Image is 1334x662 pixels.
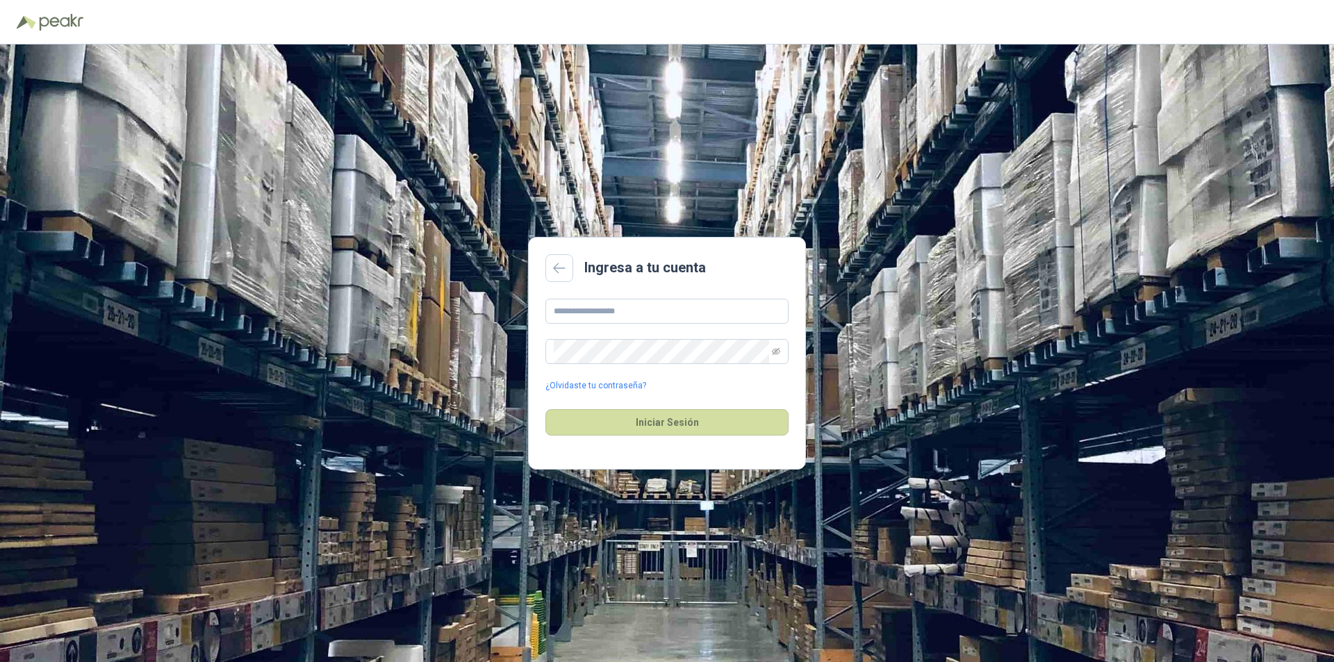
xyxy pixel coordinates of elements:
button: Iniciar Sesión [545,409,789,436]
span: eye-invisible [772,347,780,356]
img: Peakr [39,14,83,31]
img: Logo [17,15,36,29]
h2: Ingresa a tu cuenta [584,257,706,279]
a: ¿Olvidaste tu contraseña? [545,379,646,392]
